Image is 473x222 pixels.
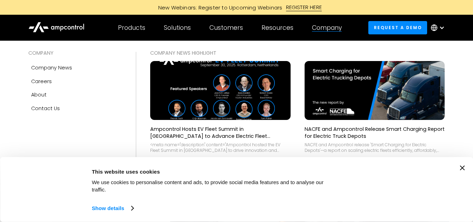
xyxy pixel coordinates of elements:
div: Company [312,24,342,32]
a: Request a demo [368,21,427,34]
a: Contact Us [28,102,122,115]
button: Close banner [460,166,465,170]
div: Customers [209,24,243,32]
div: This website uses cookies [92,167,339,176]
div: <meta name="description" content="Ampcontrol hosted the EV Fleet Summit in [GEOGRAPHIC_DATA] to d... [150,142,290,153]
div: About [31,91,47,99]
a: Show details [92,203,133,214]
div: Products [118,24,145,32]
div: COMPANY NEWS Highlight [150,49,445,57]
button: Okay [347,166,447,186]
p: NACFE and Ampcontrol Release Smart Charging Report for Electric Truck Depots [305,126,445,140]
div: Contact Us [31,105,60,112]
p: Ampcontrol Hosts EV Fleet Summit in [GEOGRAPHIC_DATA] to Advance Electric Fleet Management in [GE... [150,126,290,140]
div: Careers [31,78,52,85]
div: REGISTER HERE [286,4,322,11]
div: Resources [262,24,293,32]
a: New Webinars: Register to Upcoming WebinarsREGISTER HERE [79,4,394,11]
div: NACFE and Ampcontrol release 'Smart Charging for Electric Depots'—a report on scaling electric fl... [305,142,445,153]
div: Solutions [164,24,191,32]
div: Company news [31,64,72,72]
div: COMPANY [28,49,122,57]
a: Company news [28,61,122,74]
div: New Webinars: Register to Upcoming Webinars [151,4,286,11]
a: About [28,88,122,101]
a: Careers [28,75,122,88]
span: We use cookies to personalise content and ads, to provide social media features and to analyse ou... [92,179,324,193]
